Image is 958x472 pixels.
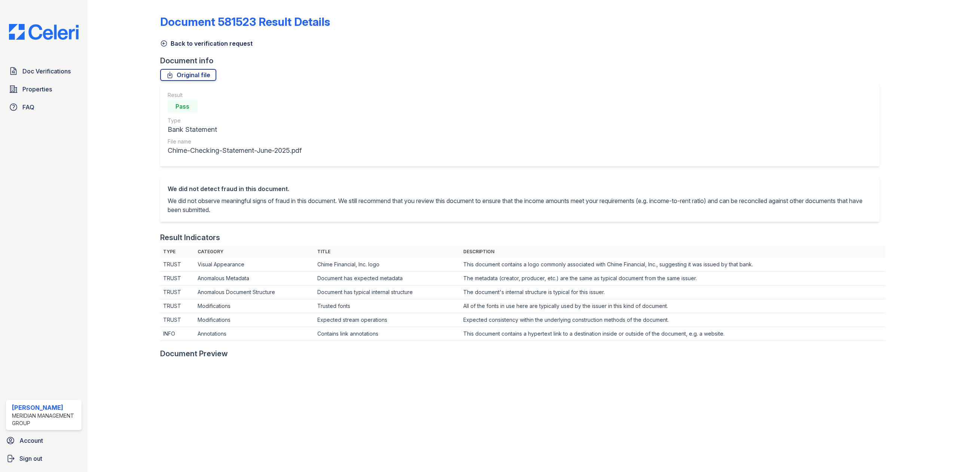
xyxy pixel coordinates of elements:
span: FAQ [22,103,34,112]
td: Contains link annotations [314,327,460,341]
td: INFO [160,327,195,341]
span: Doc Verifications [22,67,71,76]
a: FAQ [6,100,82,115]
th: Description [460,246,885,258]
div: Result Indicators [160,232,220,243]
div: Document Preview [160,348,228,359]
span: Sign out [19,454,42,463]
a: Document 581523 Result Details [160,15,330,28]
div: Bank Statement [168,124,302,135]
div: [PERSON_NAME] [12,403,79,412]
div: We did not detect fraud in this document. [168,184,872,193]
div: File name [168,138,302,145]
span: Properties [22,85,52,94]
td: Expected stream operations [314,313,460,327]
td: Modifications [195,299,315,313]
td: Annotations [195,327,315,341]
th: Type [160,246,195,258]
div: Pass [168,100,198,112]
td: Expected consistency within the underlying construction methods of the document. [460,313,885,327]
td: Anomalous Metadata [195,272,315,285]
td: All of the fonts in use here are typically used by the issuer in this kind of document. [460,299,885,313]
div: Meridian Management Group [12,412,79,427]
td: TRUST [160,299,195,313]
div: Result [168,91,302,99]
a: Properties [6,82,82,97]
img: CE_Logo_Blue-a8612792a0a2168367f1c8372b55b34899dd931a85d93a1a3d3e32e68fde9ad4.png [3,24,85,40]
td: This document contains a hypertext link to a destination inside or outside of the document, e.g. ... [460,327,885,341]
td: Modifications [195,313,315,327]
td: Visual Appearance [195,258,315,272]
td: Document has expected metadata [314,272,460,285]
p: We did not observe meaningful signs of fraud in this document. We still recommend that you review... [168,196,872,214]
span: Account [19,436,43,445]
div: Document info [160,55,886,66]
td: TRUST [160,258,195,272]
th: Category [195,246,315,258]
td: Trusted fonts [314,299,460,313]
a: Back to verification request [160,39,253,48]
td: TRUST [160,313,195,327]
a: Doc Verifications [6,64,82,79]
td: This document contains a logo commonly associated with Chime Financial, Inc., suggesting it was i... [460,258,885,272]
td: Anomalous Document Structure [195,285,315,299]
a: Original file [160,69,216,81]
td: TRUST [160,272,195,285]
div: Type [168,117,302,124]
td: The metadata (creator, producer, etc.) are the same as typical document from the same issuer. [460,272,885,285]
div: Chime-Checking-Statement-June-2025.pdf [168,145,302,156]
a: Sign out [3,451,85,466]
td: Document has typical internal structure [314,285,460,299]
a: Account [3,433,85,448]
td: The document's internal structure is typical for this issuer. [460,285,885,299]
th: Title [314,246,460,258]
td: TRUST [160,285,195,299]
td: Chime Financial, Inc. logo [314,258,460,272]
